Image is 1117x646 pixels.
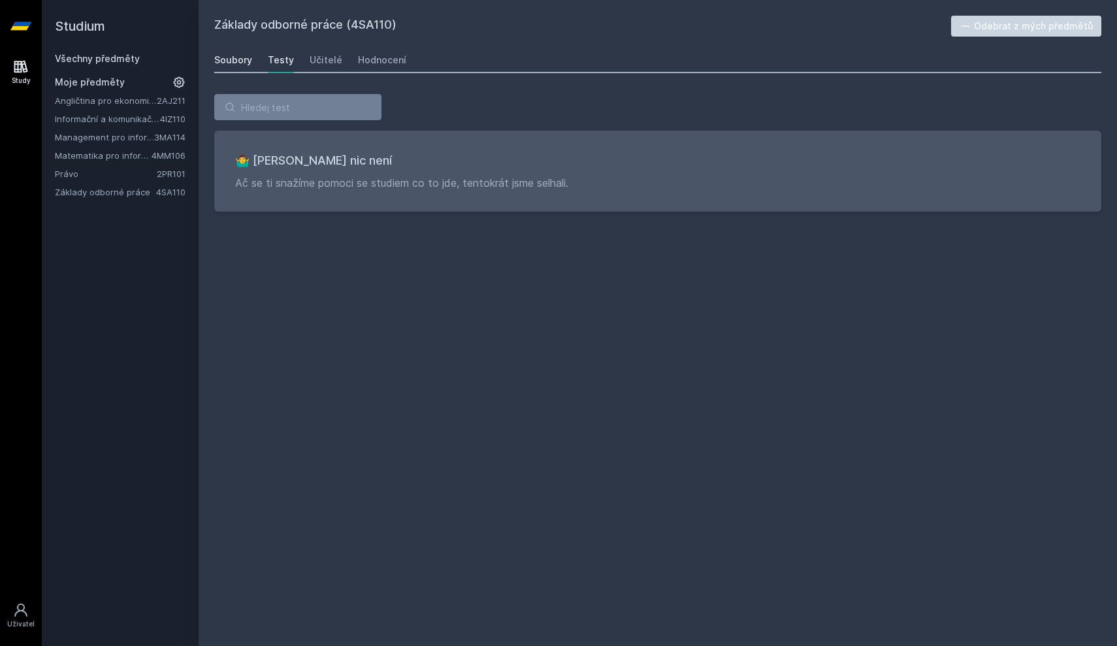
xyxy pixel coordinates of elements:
[156,187,186,197] a: 4SA110
[214,54,252,67] div: Soubory
[268,54,294,67] div: Testy
[55,167,157,180] a: Právo
[12,76,31,86] div: Study
[951,16,1102,37] button: Odebrat z mých předmětů
[55,131,154,144] a: Management pro informatiky a statistiky
[154,132,186,142] a: 3MA114
[3,52,39,92] a: Study
[358,47,406,73] a: Hodnocení
[268,47,294,73] a: Testy
[55,149,152,162] a: Matematika pro informatiky
[157,95,186,106] a: 2AJ211
[214,94,381,120] input: Hledej test
[55,112,160,125] a: Informační a komunikační technologie
[214,16,951,37] h2: Základy odborné práce (4SA110)
[55,53,140,64] a: Všechny předměty
[3,596,39,636] a: Uživatel
[7,619,35,629] div: Uživatel
[235,175,1080,191] p: Ač se ti snažíme pomoci se studiem co to jde, tentokrát jsme selhali.
[157,169,186,179] a: 2PR101
[214,47,252,73] a: Soubory
[55,186,156,199] a: Základy odborné práce
[55,94,157,107] a: Angličtina pro ekonomická studia 1 (B2/C1)
[235,152,1080,170] h3: 🤷‍♂️ [PERSON_NAME] nic není
[358,54,406,67] div: Hodnocení
[310,47,342,73] a: Učitelé
[160,114,186,124] a: 4IZ110
[310,54,342,67] div: Učitelé
[152,150,186,161] a: 4MM106
[55,76,125,89] span: Moje předměty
